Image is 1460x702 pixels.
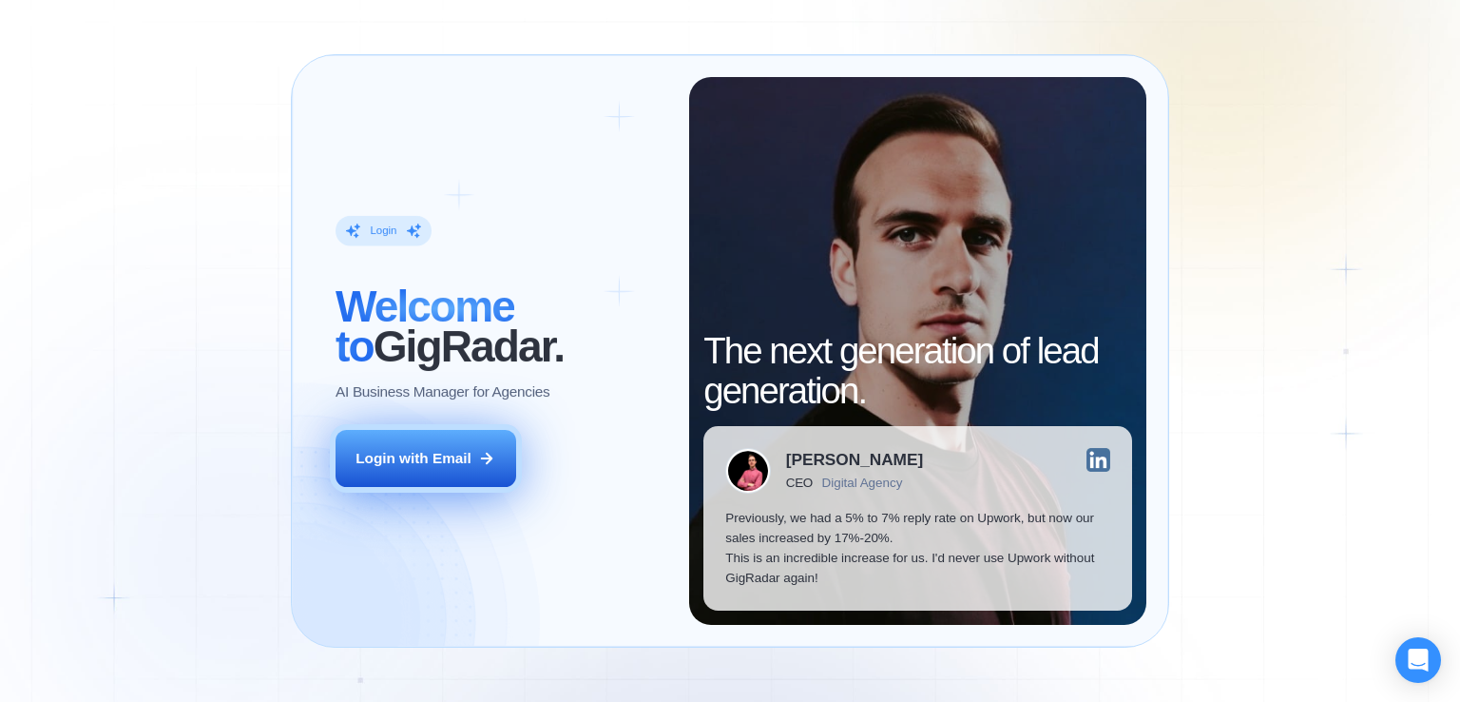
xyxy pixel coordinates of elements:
div: Digital Agency [822,476,903,490]
div: Open Intercom Messenger [1395,637,1441,683]
div: CEO [786,476,813,490]
h2: The next generation of lead generation. [703,331,1132,411]
button: Login with Email [336,430,516,487]
p: AI Business Manager for Agencies [336,381,549,401]
p: Previously, we had a 5% to 7% reply rate on Upwork, but now our sales increased by 17%-20%. This ... [725,508,1110,589]
span: Welcome to [336,282,514,371]
h2: ‍ GigRadar. [336,286,667,366]
div: Login with Email [355,448,471,468]
div: [PERSON_NAME] [786,452,923,468]
div: Login [370,224,396,238]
